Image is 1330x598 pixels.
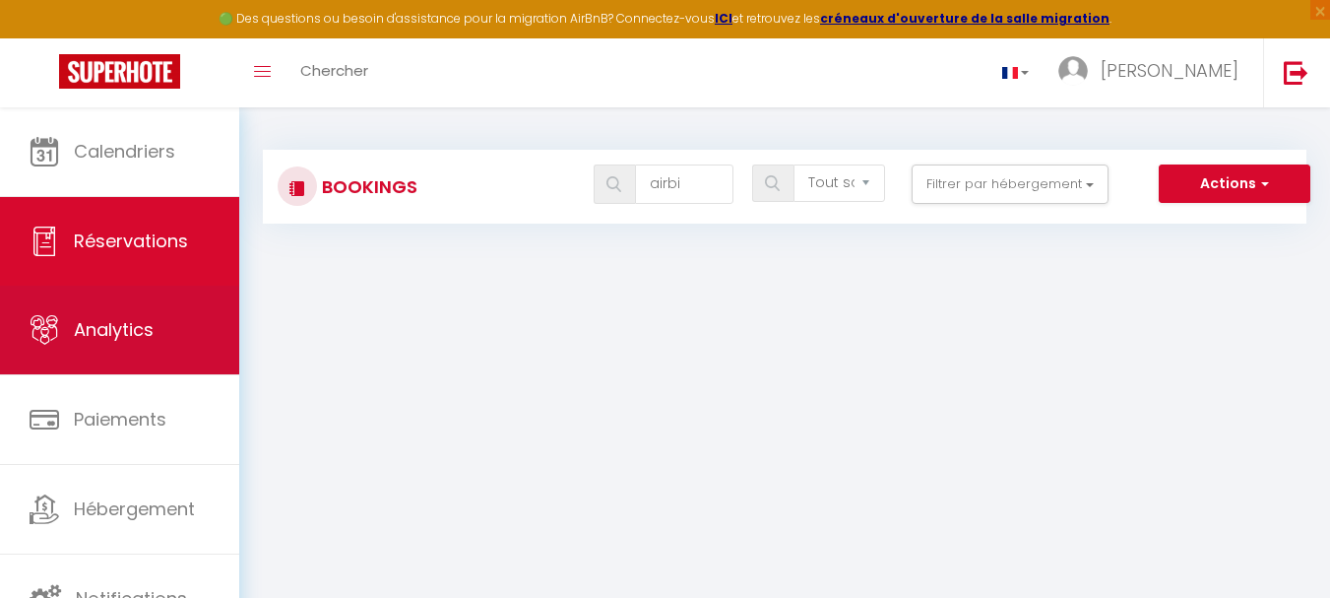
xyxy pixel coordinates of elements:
[1058,56,1088,86] img: ...
[715,10,732,27] a: ICI
[820,10,1109,27] a: créneaux d'ouverture de la salle migration
[74,229,188,253] span: Réservations
[317,165,417,209] h3: Bookings
[1159,165,1310,204] button: Actions
[74,139,175,164] span: Calendriers
[74,497,195,521] span: Hébergement
[300,60,368,81] span: Chercher
[59,54,180,89] img: Super Booking
[1044,38,1263,107] a: ... [PERSON_NAME]
[74,317,154,342] span: Analytics
[1284,60,1308,85] img: logout
[16,8,75,67] button: Ouvrir le widget de chat LiveChat
[74,407,166,432] span: Paiements
[285,38,383,107] a: Chercher
[912,165,1108,204] button: Filtrer par hébergement
[1101,58,1238,83] span: [PERSON_NAME]
[635,165,733,204] input: Chercher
